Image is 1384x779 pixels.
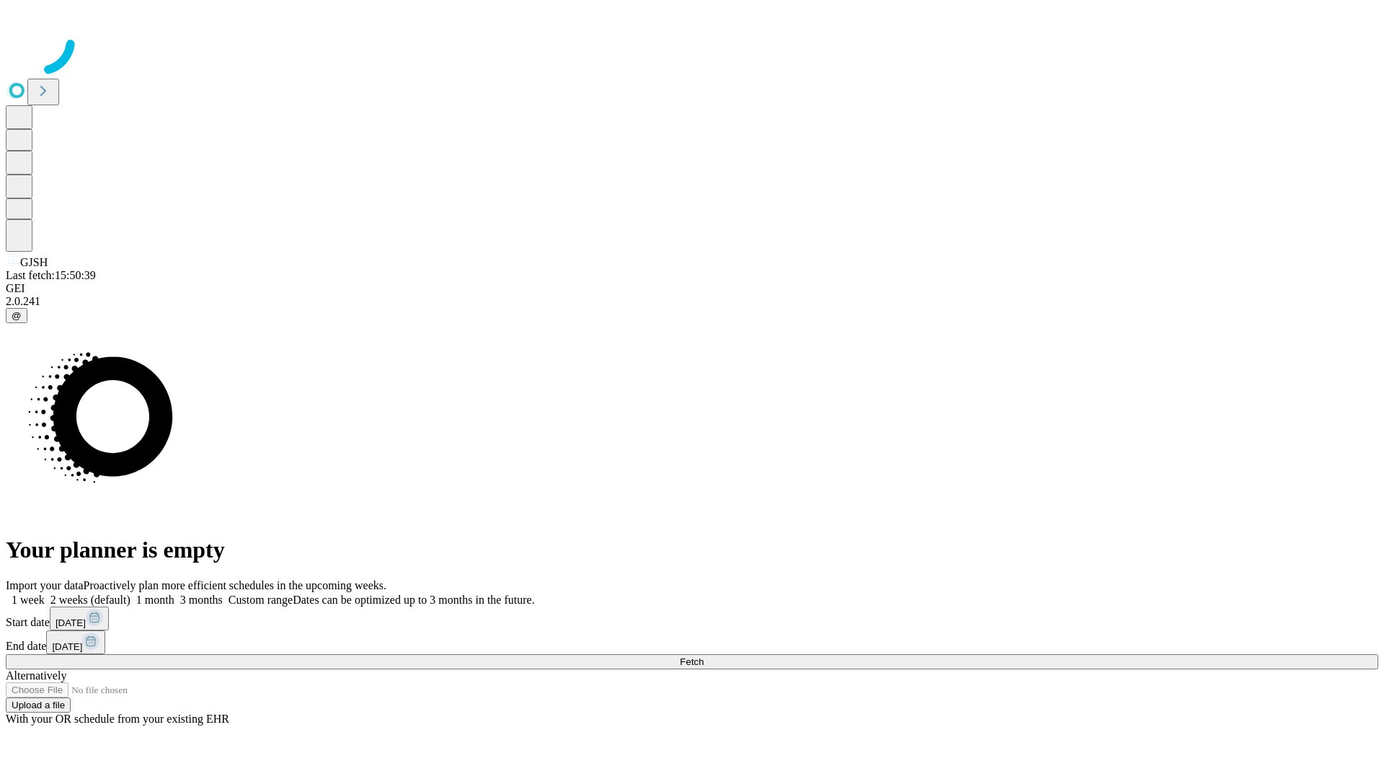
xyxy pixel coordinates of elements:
[136,594,174,606] span: 1 month
[6,269,96,281] span: Last fetch: 15:50:39
[680,656,704,667] span: Fetch
[6,654,1378,669] button: Fetch
[50,607,109,630] button: [DATE]
[229,594,293,606] span: Custom range
[6,669,66,682] span: Alternatively
[12,310,22,321] span: @
[6,282,1378,295] div: GEI
[6,713,229,725] span: With your OR schedule from your existing EHR
[50,594,130,606] span: 2 weeks (default)
[84,579,386,591] span: Proactively plan more efficient schedules in the upcoming weeks.
[180,594,223,606] span: 3 months
[6,295,1378,308] div: 2.0.241
[6,579,84,591] span: Import your data
[6,308,27,323] button: @
[52,641,82,652] span: [DATE]
[6,697,71,713] button: Upload a file
[6,630,1378,654] div: End date
[293,594,534,606] span: Dates can be optimized up to 3 months in the future.
[46,630,105,654] button: [DATE]
[6,607,1378,630] div: Start date
[20,256,48,268] span: GJSH
[56,617,86,628] span: [DATE]
[12,594,45,606] span: 1 week
[6,537,1378,563] h1: Your planner is empty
